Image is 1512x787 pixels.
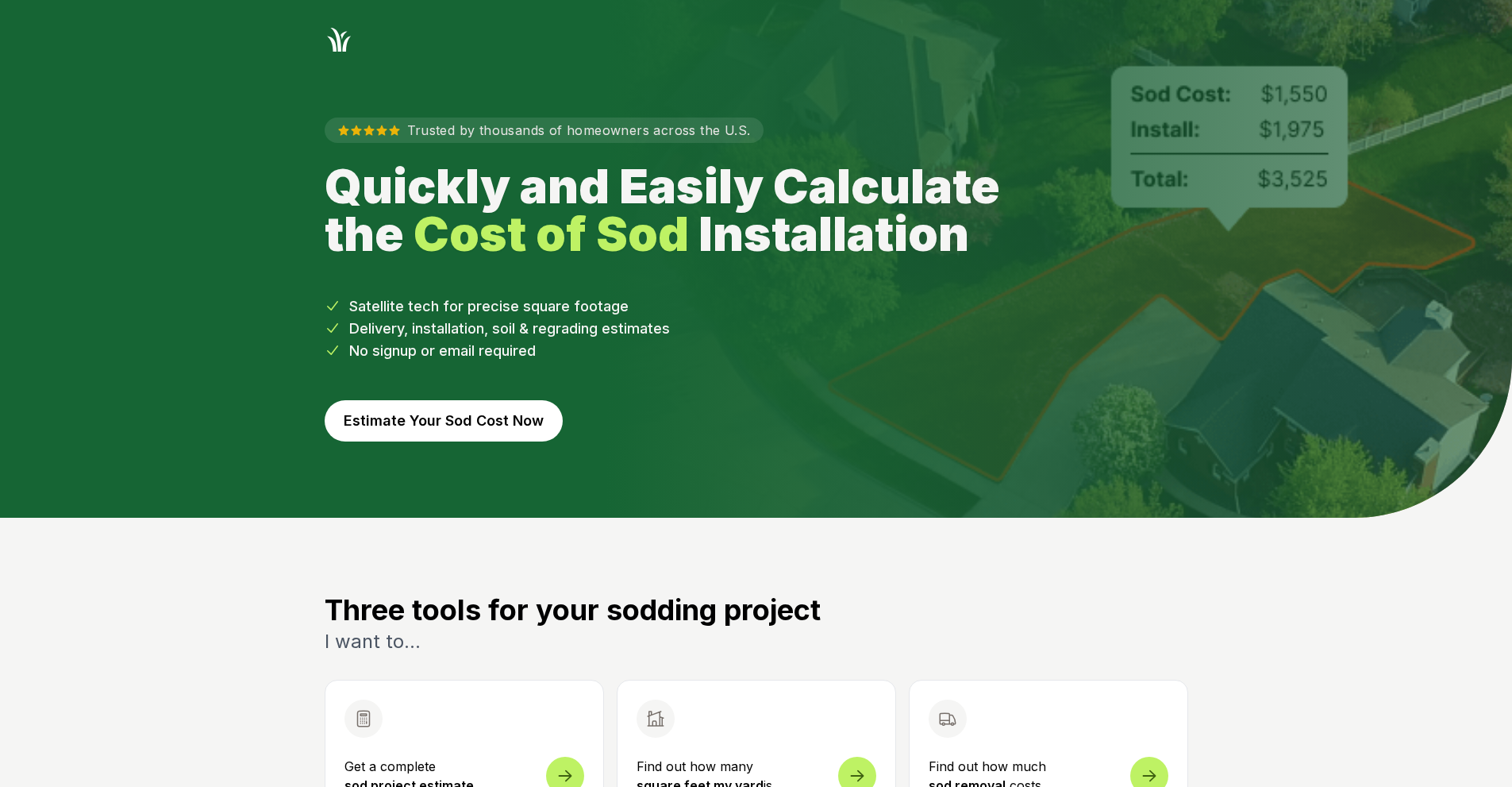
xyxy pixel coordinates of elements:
[414,205,689,262] strong: Cost of Sod
[325,629,1188,654] p: I want to...
[602,320,670,337] span: estimates
[325,118,764,143] p: Trusted by thousands of homeowners across the U.S.
[325,340,1188,362] li: No signup or email required
[325,162,1036,257] h1: Quickly and Easily Calculate the Installation
[325,318,1188,340] li: Delivery, installation, soil & regrading
[325,400,563,442] button: Estimate Your Sod Cost Now
[325,295,1188,318] li: Satellite tech for precise square footage
[325,594,1188,626] h3: Three tools for your sodding project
